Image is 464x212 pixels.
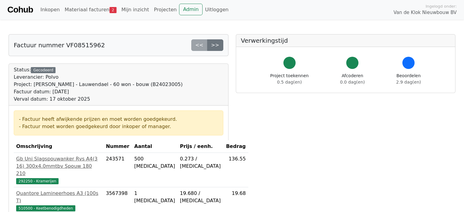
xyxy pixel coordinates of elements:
th: Omschrijving [14,140,103,153]
div: Quantore Lamineerhoes A3 (100s T) [16,190,101,204]
a: Quantore Lamineerhoes A3 (100s T)510500 - Keetbenodigdheden [16,190,101,212]
a: Cohub [7,2,33,17]
h5: Factuur nummer VF08515962 [14,41,105,49]
div: - Factuur heeft afwijkende prijzen en moet worden goedgekeurd. [19,116,218,123]
a: Uitloggen [203,4,231,16]
div: 19.680 / [MEDICAL_DATA] [180,190,221,204]
div: - Factuur moet worden goedgekeurd door inkoper of manager. [19,123,218,130]
div: Leverancier: Polvo [14,74,183,81]
td: 136.55 [223,153,248,187]
span: 292250 - Kramerijen [16,178,59,184]
a: >> [207,39,223,51]
span: 0.0 dag(en) [340,80,365,84]
th: Aantal [132,140,178,153]
td: 243571 [103,153,132,187]
a: Mijn inzicht [119,4,152,16]
th: Bedrag [223,140,248,153]
span: Van de Klok Nieuwbouw BV [394,9,457,16]
a: Materiaal facturen2 [62,4,119,16]
a: Admin [179,4,203,15]
a: Gb Uni Slagspouwanker Rvs A4(3 16) 300x4.0mmtbv Spouw 180 210292250 - Kramerijen [16,155,101,185]
th: Nummer [103,140,132,153]
a: Projecten [151,4,179,16]
div: 500 [MEDICAL_DATA] [134,155,175,170]
div: Afcoderen [340,73,365,85]
div: Gb Uni Slagspouwanker Rvs A4(3 16) 300x4.0mmtbv Spouw 180 210 [16,155,101,177]
div: Gecodeerd [31,67,56,73]
span: 2 [110,7,117,13]
div: Status: [14,66,183,103]
div: Factuur datum: [DATE] [14,88,183,95]
div: Verval datum: 17 oktober 2025 [14,95,183,103]
div: Project toekennen [270,73,309,85]
span: Ingelogd onder: [426,3,457,9]
h5: Verwerkingstijd [241,37,451,44]
span: 0.5 dag(en) [277,80,302,84]
th: Prijs / eenh. [178,140,223,153]
span: 510500 - Keetbenodigdheden [16,205,75,211]
div: Project: [PERSON_NAME] - Lauwendael - 60 won - bouw (B24023005) [14,81,183,88]
div: Beoordelen [396,73,421,85]
div: 0.273 / [MEDICAL_DATA] [180,155,221,170]
a: Inkopen [38,4,62,16]
span: 2.9 dag(en) [396,80,421,84]
div: 1 [MEDICAL_DATA] [134,190,175,204]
